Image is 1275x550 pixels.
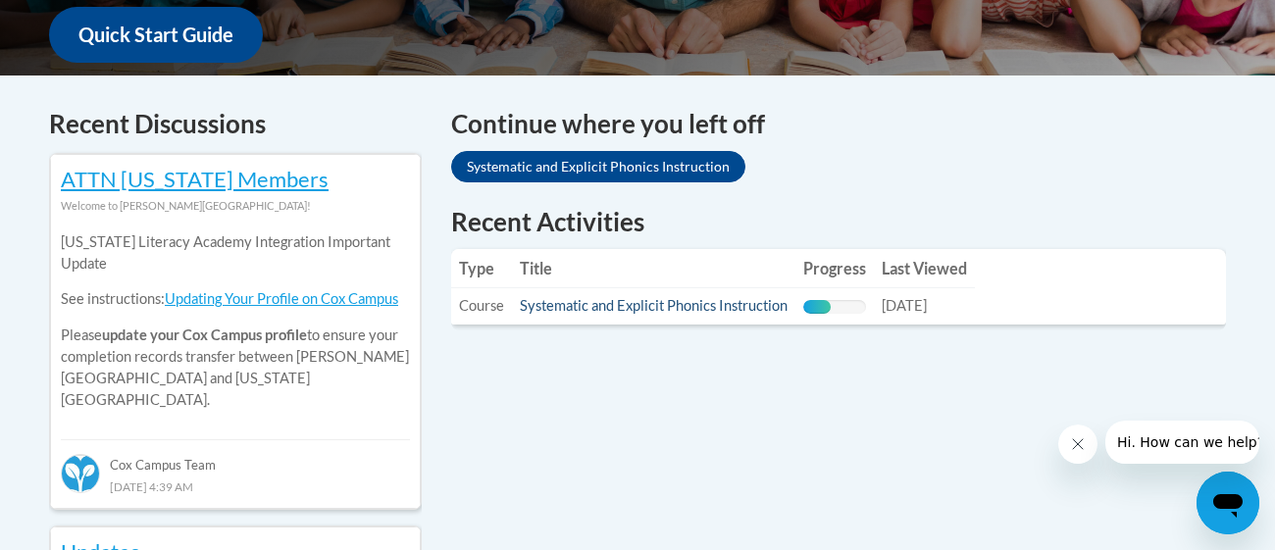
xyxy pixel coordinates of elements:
span: Hi. How can we help? [12,14,159,29]
a: Systematic and Explicit Phonics Instruction [451,151,745,182]
a: Updating Your Profile on Cox Campus [165,290,398,307]
h4: Continue where you left off [451,105,1226,143]
iframe: Button to launch messaging window [1197,472,1259,534]
div: Cox Campus Team [61,439,410,475]
iframe: Message from company [1105,421,1259,464]
div: Please to ensure your completion records transfer between [PERSON_NAME][GEOGRAPHIC_DATA] and [US_... [61,217,410,425]
div: [DATE] 4:39 AM [61,475,410,497]
th: Last Viewed [874,249,975,288]
a: Quick Start Guide [49,7,263,63]
span: [DATE] [882,297,927,314]
p: See instructions: [61,288,410,310]
a: Systematic and Explicit Phonics Instruction [520,297,788,314]
h1: Recent Activities [451,204,1226,239]
div: Progress, % [803,300,831,314]
iframe: Close message [1058,425,1097,464]
span: Course [459,297,504,314]
th: Title [512,249,795,288]
img: Cox Campus Team [61,454,100,493]
h4: Recent Discussions [49,105,422,143]
a: ATTN [US_STATE] Members [61,166,329,192]
th: Type [451,249,512,288]
th: Progress [795,249,874,288]
b: update your Cox Campus profile [102,326,307,343]
div: Welcome to [PERSON_NAME][GEOGRAPHIC_DATA]! [61,195,410,217]
p: [US_STATE] Literacy Academy Integration Important Update [61,231,410,275]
